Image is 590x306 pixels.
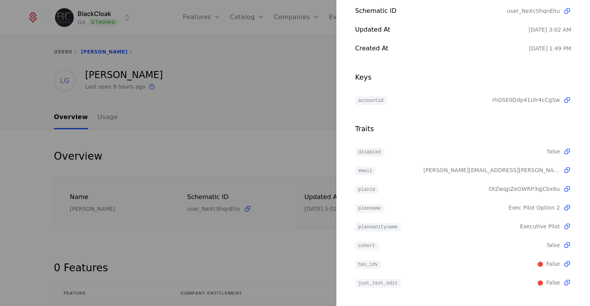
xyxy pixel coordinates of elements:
div: 9/12/25, 3:02 AM [529,26,571,34]
span: email [355,167,375,175]
span: leonard.graves@ncratleos.com [423,166,560,174]
span: false [547,241,560,249]
span: user_NeXcShqnEhu [507,7,560,15]
div: Created at [355,44,529,53]
span: planname [355,204,384,213]
span: [object Object] [537,279,560,286]
div: Updated at [355,25,529,34]
span: disabled [355,148,384,157]
span: Executive Pilot [520,222,560,230]
span: accountid [355,96,387,105]
span: OtZwqpZeGWRP3qjCbx6u [489,185,560,193]
span: [object Object] [537,260,560,268]
span: 🔴 [537,280,543,286]
span: just_test_edit [355,279,401,288]
span: False [537,261,560,267]
div: Schematic ID [355,6,507,16]
span: 🔴 [537,261,543,267]
div: Keys [355,72,571,83]
span: has_idv [355,260,381,269]
div: 4/9/25, 1:49 PM [529,44,571,52]
span: false [547,148,560,155]
span: cohort [355,242,378,250]
div: Traits [355,123,571,134]
span: rhGSE0Ddp41Ulr4cCgSw [492,96,560,104]
span: Exec Pilot Option 2 [508,204,560,212]
span: False [537,279,560,286]
span: planid [355,185,378,194]
span: planvanityname [355,223,401,231]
